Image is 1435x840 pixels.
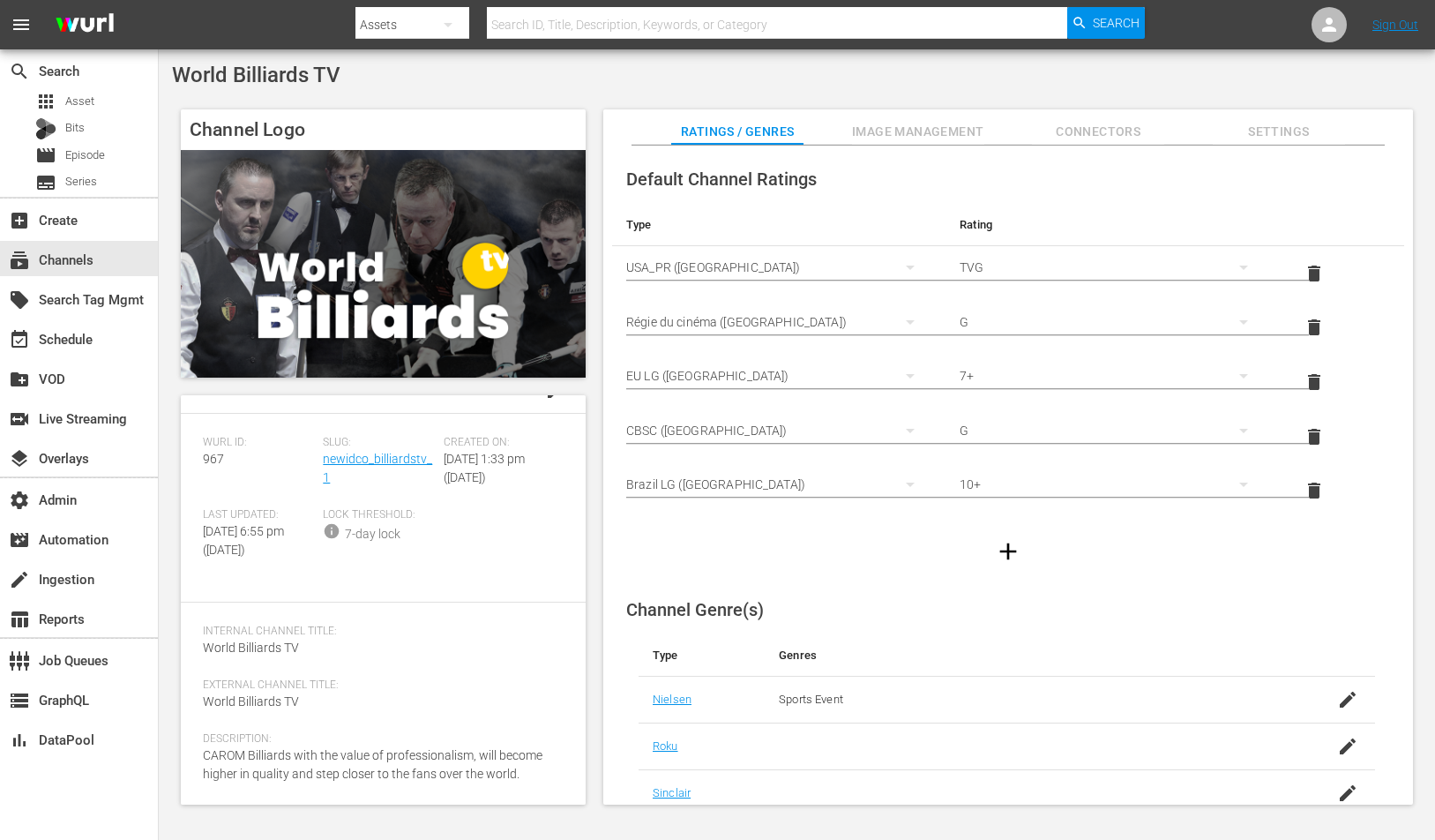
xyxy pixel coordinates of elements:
[960,460,1265,509] div: 10+
[960,243,1265,292] div: TVG
[9,490,30,511] span: Admin
[203,732,555,746] span: Description:
[626,406,931,455] div: CBSC ([GEOGRAPHIC_DATA])
[203,679,555,693] span: External Channel Title:
[42,4,127,46] img: ans4CAIJ8jUAAAAAAAAAAAAAAAAAAAAAAAAgQb4GAAAAAAAAAAAAAAAAAAAAAAAAJMjXAAAAAAAAAAAAAAAAAAAAAAAAgAT5G...
[1032,121,1164,143] span: Connectors
[626,351,931,401] div: EU LG ([GEOGRAPHIC_DATA])
[11,14,32,35] span: menu
[444,452,525,484] span: [DATE] 1:33 pm ([DATE])
[444,436,555,450] span: Created On:
[181,150,586,378] img: World Billiards TV
[1293,469,1335,512] button: delete
[1304,317,1325,338] span: delete
[35,118,56,139] div: Bits
[960,297,1265,347] div: G
[9,690,30,711] span: GraphQL
[9,448,30,469] span: Overlays
[852,121,984,143] span: Image Management
[671,121,803,143] span: Ratings / Genres
[9,369,30,390] span: VOD
[9,409,30,430] span: Live Streaming
[653,693,691,706] a: Nielsen
[1304,263,1325,284] span: delete
[639,634,765,677] th: Type
[9,250,30,271] span: Channels
[1067,7,1145,39] button: Search
[1293,416,1335,458] button: delete
[626,297,931,347] div: Régie du cinéma ([GEOGRAPHIC_DATA])
[9,650,30,671] span: Job Queues
[1304,371,1325,393] span: delete
[65,93,94,110] span: Asset
[345,525,400,544] div: 7-day lock
[203,641,299,655] span: World Billiards TV
[1304,480,1325,501] span: delete
[65,146,105,164] span: Episode
[960,351,1265,401] div: 7+
[65,119,85,137] span: Bits
[323,452,432,484] a: newidco_billiardstv_1
[323,522,340,540] span: info
[203,625,555,639] span: Internal Channel Title:
[65,173,97,191] span: Series
[960,406,1265,455] div: G
[765,634,1294,677] th: Genres
[945,204,1279,246] th: Rating
[1372,18,1418,32] a: Sign Out
[323,436,434,450] span: Slug:
[1213,121,1345,143] span: Settings
[203,436,314,450] span: Wurl ID:
[626,169,817,190] span: Default Channel Ratings
[323,508,434,522] span: Lock Threshold:
[626,243,931,292] div: USA_PR ([GEOGRAPHIC_DATA])
[181,109,586,150] h4: Channel Logo
[1304,426,1325,447] span: delete
[203,452,224,466] span: 967
[612,204,945,246] th: Type
[9,329,30,350] span: Schedule
[35,145,56,166] span: Episode
[626,599,764,620] span: Channel Genre(s)
[653,739,678,753] a: Roku
[9,61,30,82] span: Search
[203,508,314,522] span: Last Updated:
[626,460,931,509] div: Brazil LG ([GEOGRAPHIC_DATA])
[9,210,30,231] span: Create
[9,289,30,311] span: Search Tag Mgmt
[1093,7,1140,39] span: Search
[9,609,30,630] span: Reports
[9,569,30,590] span: Ingestion
[1293,361,1335,403] button: delete
[172,63,340,87] span: World Billiards TV
[203,524,284,557] span: [DATE] 6:55 pm ([DATE])
[35,172,56,193] span: Series
[9,529,30,551] span: Automation
[35,91,56,112] span: Asset
[1293,252,1335,295] button: delete
[653,786,691,799] a: Sinclair
[203,748,542,781] span: CAROM Billiards with the value of professionalism, will become higher in quality and step closer ...
[612,204,1404,518] table: simple table
[9,730,30,751] span: DataPool
[203,694,299,709] span: World Billiards TV
[1293,306,1335,349] button: delete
